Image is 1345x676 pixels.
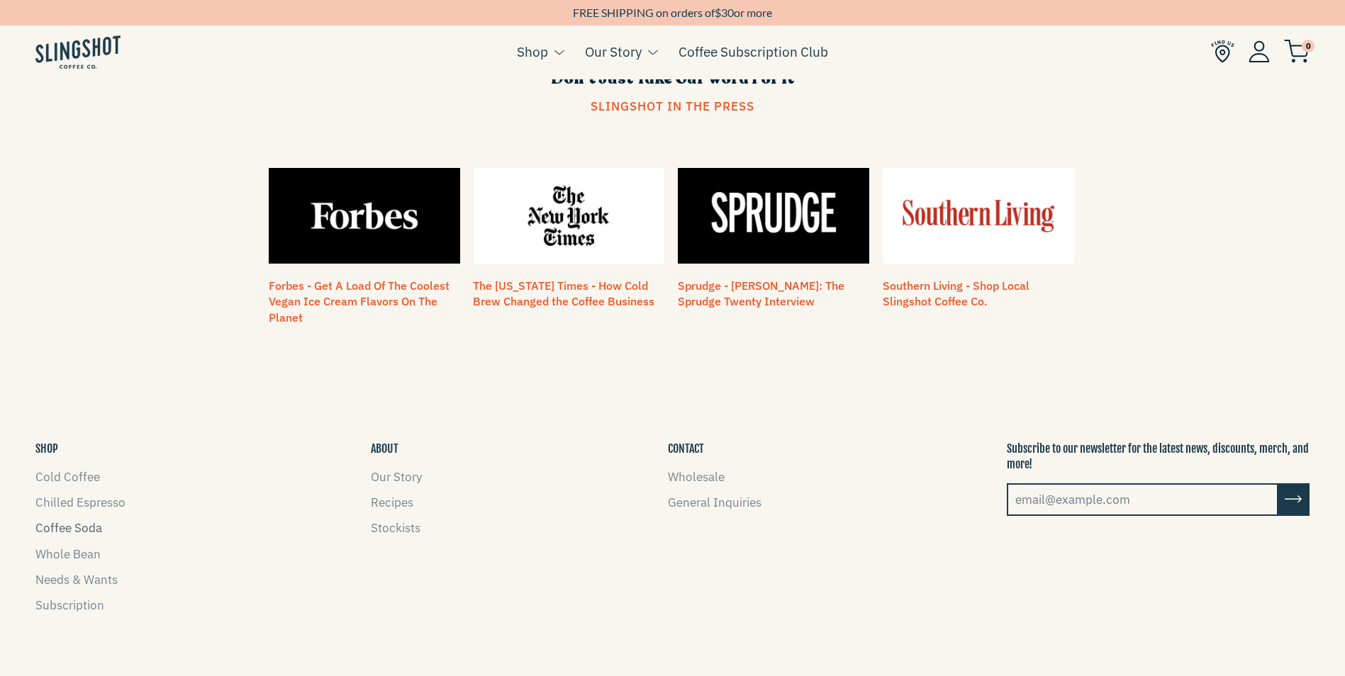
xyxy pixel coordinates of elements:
a: Wholesale [668,469,725,485]
a: Our Story [371,469,422,485]
a: The [US_STATE] Times - How Cold Brew Changed the Coffee Business [473,278,654,308]
span: $ [715,6,721,19]
img: Account [1249,40,1270,62]
a: Our Story [585,41,642,62]
img: Forbes - Get A Load Of The Coolest Vegan Ice Cream Flavors On The Planet [269,168,460,264]
img: Sprudge - Jenny Bonchak: The Sprudge Twenty Interview [678,168,869,264]
a: Stockists [371,520,420,536]
p: Subscribe to our newsletter for the latest news, discounts, merch, and more! [1007,441,1310,473]
a: Needs & Wants [35,572,118,587]
button: CONTACT [668,441,704,456]
a: Chilled Espresso [35,495,125,510]
span: slingshot in the Press [591,98,754,114]
a: Cold Coffee [35,469,100,485]
input: email@example.com [1007,483,1278,516]
img: Find Us [1211,40,1234,63]
button: ABOUT [371,441,398,456]
img: cart [1284,40,1310,63]
a: Subscription [35,597,104,613]
a: 0 [1284,43,1310,60]
img: The New York Times - How Cold Brew Changed the Coffee Business [473,168,664,264]
span: 0 [1302,40,1315,52]
a: Forbes - Get A Load Of The Coolest Vegan Ice Cream Flavors On The Planet [269,278,450,325]
a: Whole Bean [35,546,101,562]
a: Southern Living - Shop Local Slingshot Coffee Co. [883,278,1029,308]
a: Recipes [371,495,413,510]
a: Shop [517,41,548,62]
a: General Inquiries [668,495,761,510]
a: Sprudge - [PERSON_NAME]: The Sprudge Twenty Interview [678,278,844,308]
img: Southern Living - Shop Local Slingshot Coffee Co. [883,168,1074,264]
button: SHOP [35,441,58,456]
a: Coffee Subscription Club [679,41,828,62]
a: slingshot in the Press [576,101,769,112]
a: Coffee Soda [35,520,102,536]
span: 30 [721,6,734,19]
